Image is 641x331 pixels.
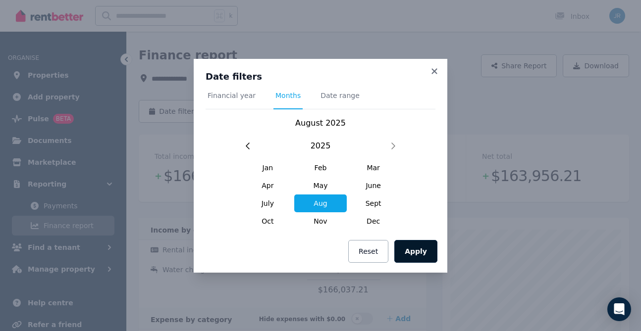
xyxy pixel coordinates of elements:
[206,91,435,109] nav: Tabs
[294,177,347,194] span: May
[311,140,331,152] span: 2025
[348,240,388,263] button: Reset
[347,177,400,194] span: June
[394,240,437,263] button: Apply
[206,71,435,83] h3: Date filters
[347,159,400,177] span: Mar
[294,212,347,230] span: Nov
[347,194,400,212] span: Sept
[294,194,347,212] span: Aug
[241,212,294,230] span: Oct
[347,212,400,230] span: Dec
[208,91,256,100] span: Financial year
[295,118,346,128] span: August 2025
[241,177,294,194] span: Apr
[320,91,360,100] span: Date range
[241,159,294,177] span: Jan
[607,297,631,321] div: Open Intercom Messenger
[294,159,347,177] span: Feb
[275,91,301,100] span: Months
[241,194,294,212] span: July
